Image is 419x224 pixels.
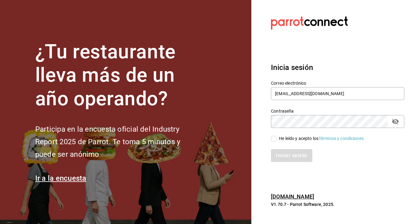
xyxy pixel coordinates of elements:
[279,135,365,142] div: He leído y acepto los
[271,62,404,73] h3: Inicia sesión
[271,201,404,207] p: V1.70.7 - Parrot Software, 2025.
[35,174,86,183] a: Ir a la encuesta
[35,123,201,160] h2: Participa en la encuesta oficial del Industry Report 2025 de Parrot. Te toma 5 minutos y puede se...
[271,81,404,85] label: Correo electrónico
[390,116,401,127] button: passwordField
[318,136,365,141] a: Términos y condiciones.
[271,87,404,100] input: Ingresa tu correo electrónico
[271,193,314,200] a: [DOMAIN_NAME]
[271,109,404,113] label: Contraseña
[35,40,201,111] h1: ¿Tu restaurante lleva más de un año operando?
